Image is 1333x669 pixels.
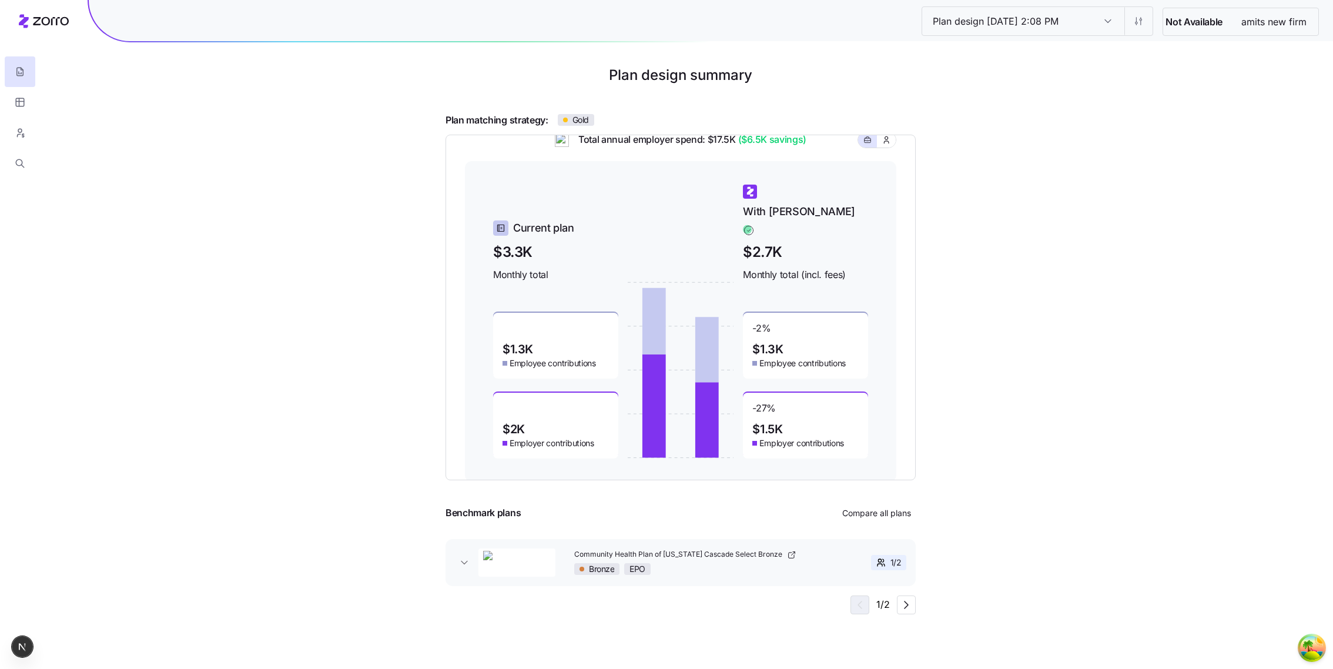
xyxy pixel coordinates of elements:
span: Monthly total (incl. fees) [743,267,868,282]
span: Bronze [589,564,614,574]
span: Benchmark plans [446,506,521,520]
span: Current plan [513,220,574,236]
span: Not Available [1165,15,1223,29]
button: Community Health Network of WashingtonCommunity Health Plan of [US_STATE] Cascade Select BronzeBr... [446,539,916,586]
span: amits new firm [1232,15,1316,29]
span: $2K [503,423,525,435]
span: Community Health Plan of [US_STATE] Cascade Select Bronze [574,550,785,560]
span: $2.7K [743,241,868,263]
span: Employer contributions [759,437,844,449]
img: ai-icon.png [555,133,569,147]
a: Community Health Plan of [US_STATE] Cascade Select Bronze [574,550,820,560]
span: Plan matching strategy: [446,113,548,128]
span: Employer contributions [510,437,594,449]
span: Employee contributions [759,357,846,369]
span: ($6.5K savings) [736,132,806,147]
span: 1 / 2 [890,557,902,568]
span: Monthly total [493,267,618,282]
button: Settings [1124,7,1153,35]
span: $3.3K [493,241,618,263]
span: EPO [629,564,645,574]
h1: Plan design summary [56,61,1305,89]
span: Total annual employer spend: $17.5K [569,132,806,147]
div: 1 / 2 [850,596,916,614]
span: $1.3K [752,343,783,355]
img: Community Health Network of Washington [476,548,558,577]
span: -27 % [752,402,776,421]
button: Compare all plans [838,504,916,523]
button: Open Tanstack query devtools [1300,636,1324,660]
span: Compare all plans [842,507,911,519]
span: -2 % [752,322,771,341]
span: Gold [572,115,589,125]
span: With [PERSON_NAME] [743,203,855,220]
span: Employee contributions [510,357,596,369]
span: $1.5K [752,423,782,435]
span: $1.3K [503,343,533,355]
